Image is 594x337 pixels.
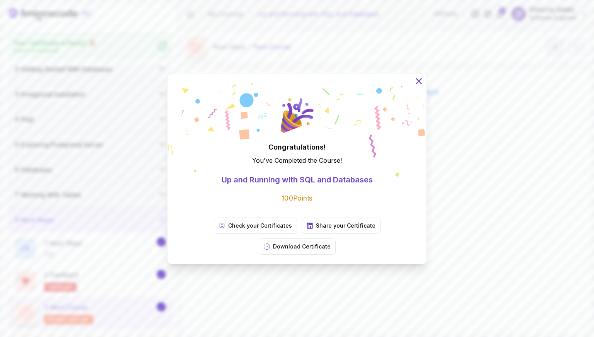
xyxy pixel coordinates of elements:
[316,222,376,230] p: Share your Certificate
[259,238,336,255] button: Download Certificate
[273,243,331,250] p: Download Certificate
[302,218,381,234] a: Share your Certificate
[214,218,297,234] a: Check your Certificates
[282,193,312,203] p: 100 Points
[228,222,292,230] p: Check your Certificates
[222,174,373,185] p: Up and Running with SQL and Databases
